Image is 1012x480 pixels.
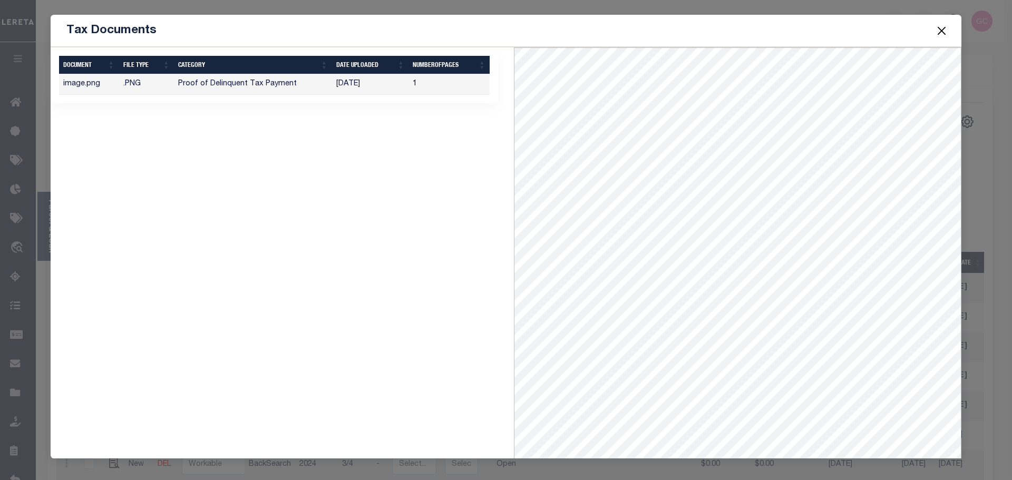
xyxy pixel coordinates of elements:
td: [DATE] [332,74,409,95]
th: DOCUMENT: activate to sort column ascending [59,56,119,74]
th: NumberOfPages: activate to sort column ascending [408,56,490,74]
th: Date Uploaded: activate to sort column ascending [332,56,409,74]
th: CATEGORY: activate to sort column ascending [174,56,332,74]
th: FILE TYPE: activate to sort column ascending [119,56,174,74]
td: .PNG [119,74,174,95]
td: Proof of Delinquent Tax Payment [174,74,332,95]
td: image.png [59,74,119,95]
td: 1 [408,74,490,95]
